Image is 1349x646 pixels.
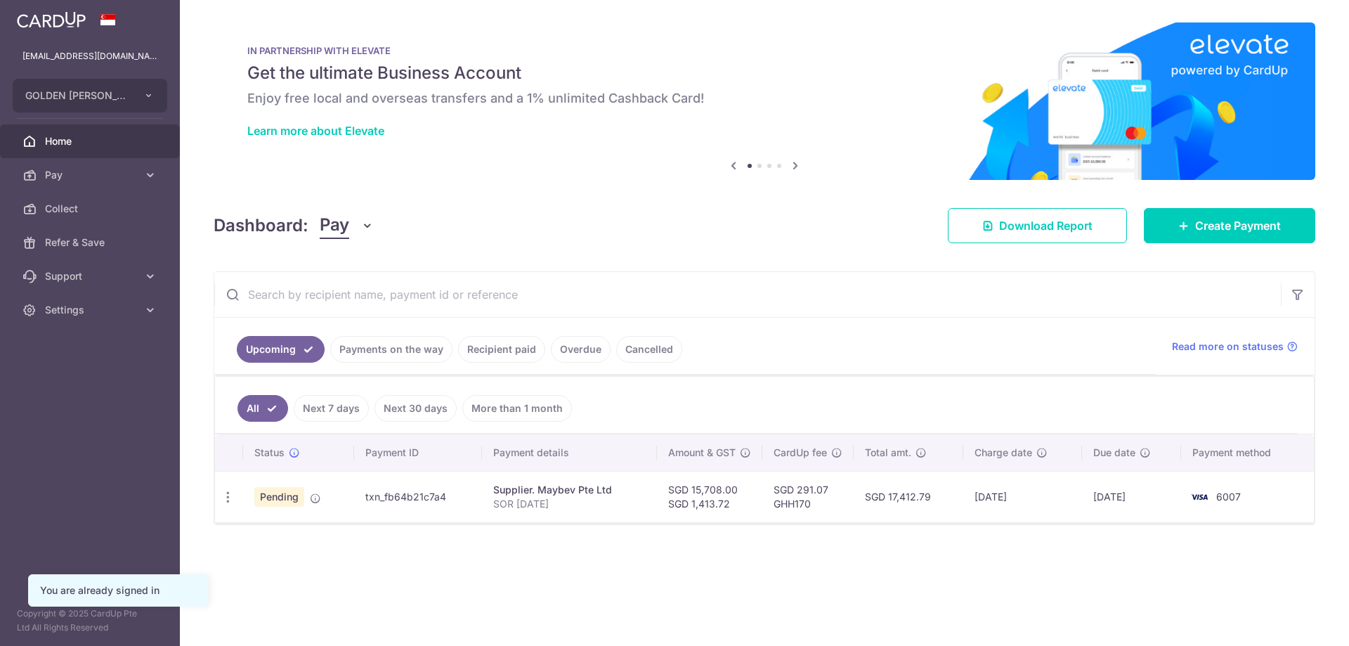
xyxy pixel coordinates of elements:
[854,471,963,522] td: SGD 17,412.79
[354,434,482,471] th: Payment ID
[762,471,854,522] td: SGD 291.07 GHH170
[616,336,682,363] a: Cancelled
[865,446,911,460] span: Total amt.
[254,487,304,507] span: Pending
[1195,217,1281,234] span: Create Payment
[254,446,285,460] span: Status
[45,134,138,148] span: Home
[330,336,452,363] a: Payments on the way
[320,212,374,239] button: Pay
[1172,340,1284,354] span: Read more on statuses
[13,79,167,112] button: GOLDEN [PERSON_NAME] MARKETING
[354,471,482,522] td: txn_fb64b21c7a4
[214,272,1281,317] input: Search by recipient name, payment id or reference
[45,202,138,216] span: Collect
[493,483,646,497] div: Supplier. Maybev Pte Ltd
[374,395,457,422] a: Next 30 days
[963,471,1082,522] td: [DATE]
[247,62,1282,84] h5: Get the ultimate Business Account
[1185,489,1213,505] img: Bank Card
[462,395,572,422] a: More than 1 month
[237,336,325,363] a: Upcoming
[294,395,369,422] a: Next 7 days
[1093,446,1135,460] span: Due date
[975,446,1032,460] span: Charge date
[493,497,646,511] p: SOR [DATE]
[774,446,827,460] span: CardUp fee
[1082,471,1181,522] td: [DATE]
[657,471,762,522] td: SGD 15,708.00 SGD 1,413.72
[1172,340,1298,354] a: Read more on statuses
[458,336,545,363] a: Recipient paid
[214,213,308,238] h4: Dashboard:
[247,124,384,138] a: Learn more about Elevate
[45,269,138,283] span: Support
[948,208,1127,243] a: Download Report
[1144,208,1315,243] a: Create Payment
[551,336,611,363] a: Overdue
[17,11,86,28] img: CardUp
[45,168,138,182] span: Pay
[247,90,1282,107] h6: Enjoy free local and overseas transfers and a 1% unlimited Cashback Card!
[320,212,349,239] span: Pay
[45,303,138,317] span: Settings
[1216,491,1241,503] span: 6007
[40,583,196,597] div: You are already signed in
[1259,604,1335,639] iframe: Opens a widget where you can find more information
[25,89,129,103] span: GOLDEN [PERSON_NAME] MARKETING
[1181,434,1314,471] th: Payment method
[482,434,657,471] th: Payment details
[247,45,1282,56] p: IN PARTNERSHIP WITH ELEVATE
[999,217,1093,234] span: Download Report
[22,49,157,63] p: [EMAIL_ADDRESS][DOMAIN_NAME]
[45,235,138,250] span: Refer & Save
[214,22,1315,180] img: Renovation banner
[237,395,288,422] a: All
[668,446,736,460] span: Amount & GST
